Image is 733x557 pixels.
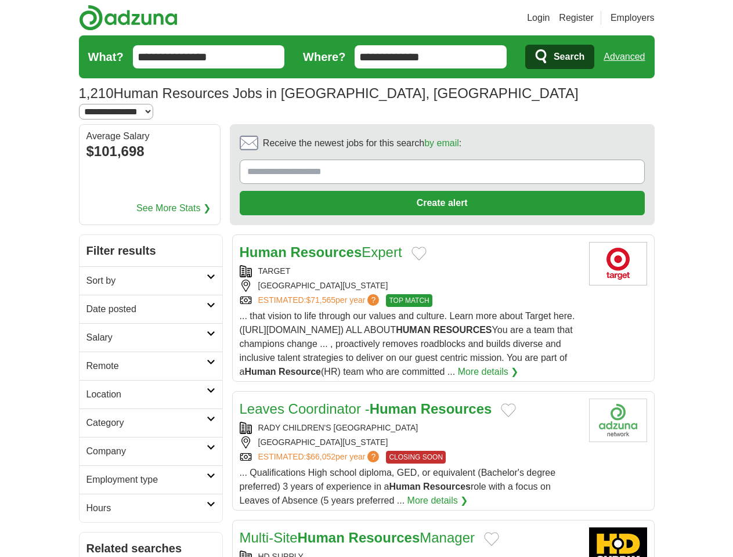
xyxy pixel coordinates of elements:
div: $101,698 [86,141,213,162]
a: Date posted [80,295,222,323]
strong: Human [298,530,345,545]
div: [GEOGRAPHIC_DATA][US_STATE] [240,280,580,292]
span: ... that vision to life through our values and culture. Learn more about Target here. ([URL][DOMA... [240,311,575,377]
button: Add to favorite jobs [484,532,499,546]
h2: Category [86,416,207,430]
a: Register [559,11,594,25]
span: Receive the newest jobs for this search : [263,136,461,150]
a: Employment type [80,465,222,494]
strong: Human [370,401,417,417]
span: ... Qualifications High school diploma, GED, or equivalent (Bachelor's degree preferred) 3 years ... [240,468,556,505]
span: Search [554,45,584,68]
a: Human ResourcesExpert [240,244,402,260]
a: Remote [80,352,222,380]
a: ESTIMATED:$71,565per year? [258,294,382,307]
span: $66,052 [306,452,335,461]
a: Multi-SiteHuman ResourcesManager [240,530,475,545]
button: Search [525,45,594,69]
button: Add to favorite jobs [501,403,516,417]
img: Adzuna logo [79,5,178,31]
span: ? [367,451,379,462]
a: Category [80,408,222,437]
div: [GEOGRAPHIC_DATA][US_STATE] [240,436,580,449]
a: Advanced [604,45,645,68]
h2: Sort by [86,274,207,288]
a: Sort by [80,266,222,295]
a: ESTIMATED:$66,052per year? [258,451,382,464]
span: 1,210 [79,83,114,104]
strong: Resource [279,367,321,377]
h2: Employment type [86,473,207,487]
span: $71,565 [306,295,335,305]
button: Create alert [240,191,645,215]
a: Login [527,11,550,25]
a: More details ❯ [407,494,468,508]
a: Hours [80,494,222,522]
a: Company [80,437,222,465]
h2: Location [86,388,207,402]
a: Leaves Coordinator -Human Resources [240,401,492,417]
span: ? [367,294,379,306]
h2: Related searches [86,540,215,557]
strong: Resources [421,401,492,417]
img: Target logo [589,242,647,285]
strong: HUMAN [396,325,431,335]
h2: Date posted [86,302,207,316]
a: See More Stats ❯ [136,201,211,215]
h1: Human Resources Jobs in [GEOGRAPHIC_DATA], [GEOGRAPHIC_DATA] [79,85,579,101]
img: Company logo [589,399,647,442]
a: Salary [80,323,222,352]
strong: RESOURCES [433,325,492,335]
div: RADY CHILDREN'S [GEOGRAPHIC_DATA] [240,422,580,434]
a: TARGET [258,266,291,276]
h2: Filter results [80,235,222,266]
label: What? [88,48,124,66]
h2: Company [86,444,207,458]
strong: Resources [291,244,362,260]
a: Employers [611,11,655,25]
a: More details ❯ [458,365,519,379]
h2: Salary [86,331,207,345]
strong: Human [244,367,276,377]
strong: Resources [423,482,471,491]
a: by email [424,138,459,148]
label: Where? [303,48,345,66]
strong: Human [389,482,420,491]
strong: Human [240,244,287,260]
button: Add to favorite jobs [411,247,427,261]
div: Average Salary [86,132,213,141]
strong: Resources [349,530,420,545]
h2: Hours [86,501,207,515]
a: Location [80,380,222,408]
span: CLOSING SOON [386,451,446,464]
span: TOP MATCH [386,294,432,307]
h2: Remote [86,359,207,373]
